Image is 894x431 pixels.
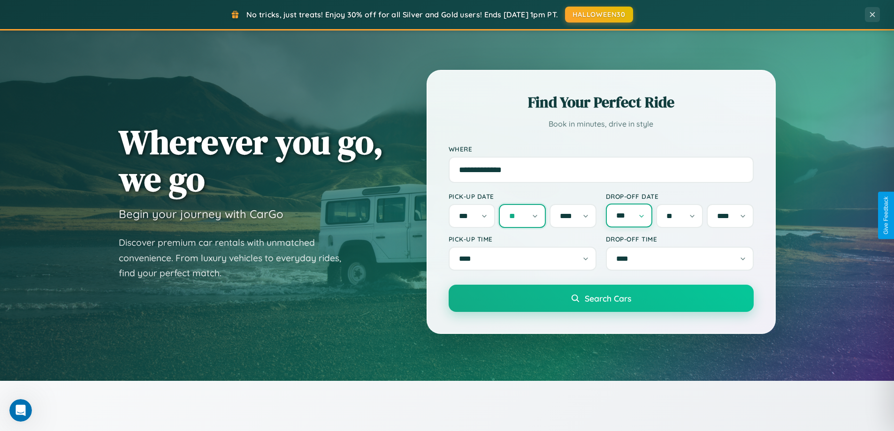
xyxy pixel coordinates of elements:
[449,145,754,153] label: Where
[606,235,754,243] label: Drop-off Time
[119,207,283,221] h3: Begin your journey with CarGo
[449,192,596,200] label: Pick-up Date
[449,285,754,312] button: Search Cars
[449,92,754,113] h2: Find Your Perfect Ride
[246,10,558,19] span: No tricks, just treats! Enjoy 30% off for all Silver and Gold users! Ends [DATE] 1pm PT.
[449,117,754,131] p: Book in minutes, drive in style
[565,7,633,23] button: HALLOWEEN30
[606,192,754,200] label: Drop-off Date
[119,235,353,281] p: Discover premium car rentals with unmatched convenience. From luxury vehicles to everyday rides, ...
[449,235,596,243] label: Pick-up Time
[883,197,889,234] div: Give Feedback
[9,399,32,422] iframe: Intercom live chat
[119,123,383,197] h1: Wherever you go, we go
[585,293,631,303] span: Search Cars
